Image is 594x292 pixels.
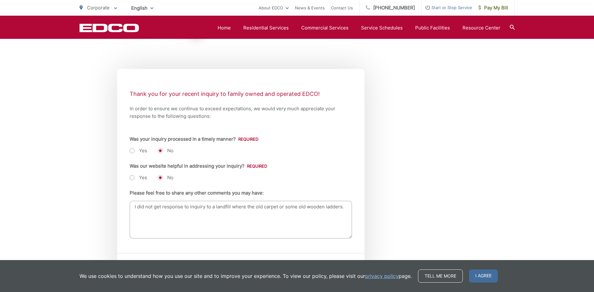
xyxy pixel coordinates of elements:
[130,89,352,99] p: Thank you for your recent inquiry to family owned and operated EDCO!
[218,24,231,32] a: Home
[365,272,399,280] a: privacy policy
[87,5,110,11] span: Corporate
[301,24,349,32] a: Commercial Services
[418,269,463,283] a: Tell me more
[130,175,147,181] label: Yes
[130,105,352,120] p: In order to ensure we continue to exceed expectations, we would very much appreciate your respons...
[462,24,500,32] a: Resource Center
[130,190,264,196] label: Please feel free to share any other comments you may have:
[243,24,289,32] a: Residential Services
[80,272,412,280] p: We use cookies to understand how you use our site and to improve your experience. To view our pol...
[469,269,498,283] span: I agree
[415,24,450,32] a: Public Facilities
[295,4,325,12] a: News & Events
[80,23,139,32] a: EDCD logo. Return to the homepage.
[331,4,353,12] a: Contact Us
[259,4,289,12] a: About EDCO
[158,175,173,181] label: No
[158,148,173,154] label: No
[130,136,258,142] label: Was your inquiry processed in a timely manner?
[127,3,158,13] span: English
[478,4,508,12] span: Pay My Bill
[130,148,147,154] label: Yes
[361,24,403,32] a: Service Schedules
[130,163,267,169] label: Was our website helpful in addressing your inquiry?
